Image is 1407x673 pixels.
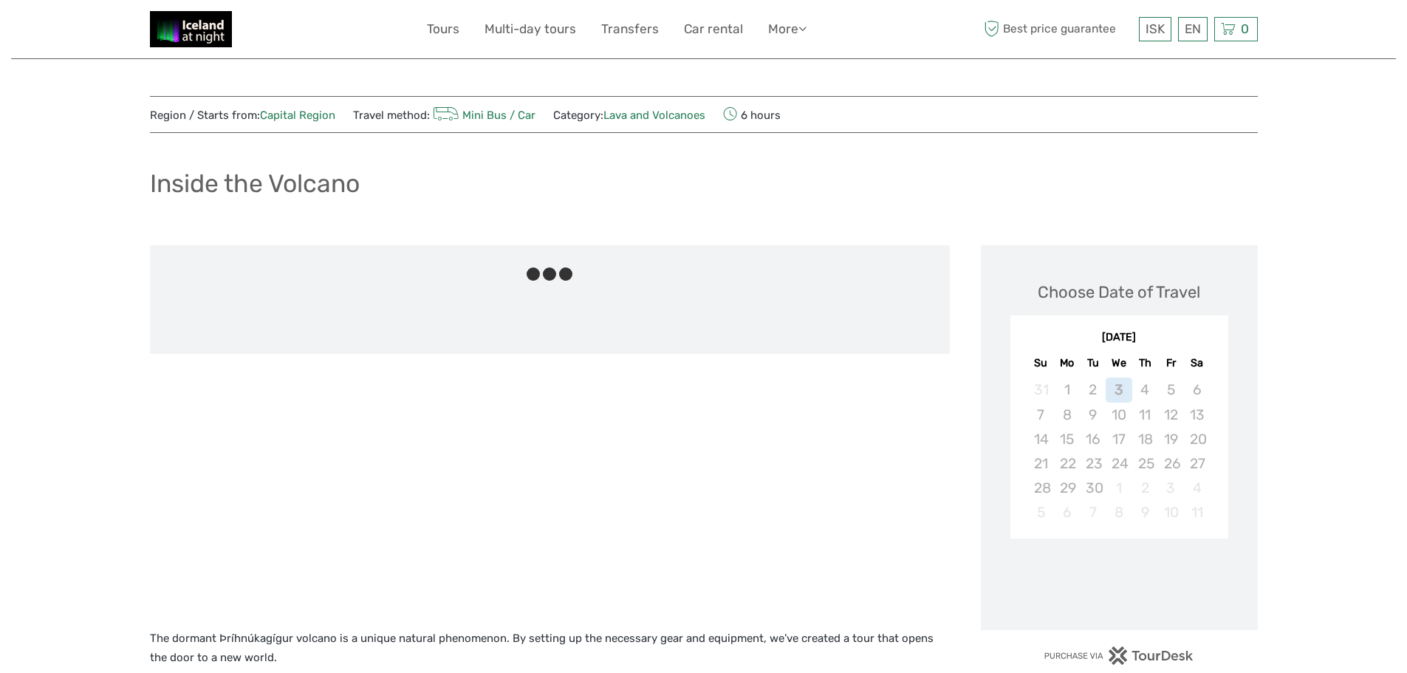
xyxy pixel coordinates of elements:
div: Not available Sunday, September 28th, 2025 [1028,476,1054,500]
div: Not available Thursday, September 11th, 2025 [1132,403,1158,427]
div: Su [1028,353,1054,373]
div: Choose Date of Travel [1038,281,1200,304]
div: Not available Friday, September 19th, 2025 [1158,427,1184,451]
div: Not available Monday, September 29th, 2025 [1054,476,1080,500]
div: Not available Wednesday, October 1st, 2025 [1106,476,1132,500]
div: EN [1178,17,1208,41]
div: Not available Wednesday, September 24th, 2025 [1106,451,1132,476]
div: Not available Saturday, September 13th, 2025 [1184,403,1210,427]
div: Not available Sunday, September 7th, 2025 [1028,403,1054,427]
div: Sa [1184,353,1210,373]
div: Not available Monday, September 22nd, 2025 [1054,451,1080,476]
span: 6 hours [723,104,781,125]
div: Not available Sunday, August 31st, 2025 [1028,378,1054,402]
div: Th [1132,353,1158,373]
div: Not available Friday, September 5th, 2025 [1158,378,1184,402]
div: Not available Sunday, October 5th, 2025 [1028,500,1054,525]
div: We [1106,353,1132,373]
div: Not available Monday, September 15th, 2025 [1054,427,1080,451]
p: The dormant Þríhnúkagígur volcano is a unique natural phenomenon. By setting up the necessary gea... [150,629,950,667]
div: Tu [1080,353,1106,373]
a: Mini Bus / Car [430,109,536,122]
div: Not available Sunday, September 14th, 2025 [1028,427,1054,451]
div: Not available Sunday, September 21st, 2025 [1028,451,1054,476]
div: Not available Saturday, October 11th, 2025 [1184,500,1210,525]
div: Not available Tuesday, September 16th, 2025 [1080,427,1106,451]
div: Not available Tuesday, September 23rd, 2025 [1080,451,1106,476]
div: Not available Wednesday, October 8th, 2025 [1106,500,1132,525]
span: 0 [1239,21,1251,36]
div: Not available Wednesday, September 3rd, 2025 [1106,378,1132,402]
div: Not available Thursday, September 25th, 2025 [1132,451,1158,476]
div: Fr [1158,353,1184,373]
span: Category: [553,108,705,123]
a: Car rental [684,18,743,40]
div: Loading... [1115,577,1124,587]
div: Not available Thursday, October 2nd, 2025 [1132,476,1158,500]
a: Capital Region [260,109,335,122]
a: Lava and Volcanoes [603,109,705,122]
div: Not available Friday, October 10th, 2025 [1158,500,1184,525]
div: Not available Wednesday, September 17th, 2025 [1106,427,1132,451]
div: Not available Thursday, September 4th, 2025 [1132,378,1158,402]
a: More [768,18,807,40]
div: Not available Tuesday, September 30th, 2025 [1080,476,1106,500]
div: Not available Friday, September 26th, 2025 [1158,451,1184,476]
div: Not available Saturday, September 6th, 2025 [1184,378,1210,402]
div: Not available Friday, October 3rd, 2025 [1158,476,1184,500]
h1: Inside the Volcano [150,168,360,199]
span: Best price guarantee [981,17,1135,41]
div: Not available Saturday, September 20th, 2025 [1184,427,1210,451]
a: Multi-day tours [485,18,576,40]
div: Not available Tuesday, September 2nd, 2025 [1080,378,1106,402]
div: Not available Saturday, October 4th, 2025 [1184,476,1210,500]
a: Tours [427,18,459,40]
a: Transfers [601,18,659,40]
div: Not available Monday, September 1st, 2025 [1054,378,1080,402]
span: Travel method: [353,104,536,125]
div: Not available Monday, October 6th, 2025 [1054,500,1080,525]
span: Region / Starts from: [150,108,335,123]
div: Not available Thursday, October 9th, 2025 [1132,500,1158,525]
img: 2375-0893e409-a1bb-4841-adb0-b7e32975a913_logo_small.jpg [150,11,232,47]
div: [DATE] [1010,330,1228,346]
div: Mo [1054,353,1080,373]
img: PurchaseViaTourDesk.png [1044,646,1194,665]
div: Not available Tuesday, September 9th, 2025 [1080,403,1106,427]
div: Not available Wednesday, September 10th, 2025 [1106,403,1132,427]
span: ISK [1146,21,1165,36]
div: Not available Saturday, September 27th, 2025 [1184,451,1210,476]
div: Not available Monday, September 8th, 2025 [1054,403,1080,427]
div: month 2025-09 [1015,378,1223,525]
div: Not available Tuesday, October 7th, 2025 [1080,500,1106,525]
div: Not available Friday, September 12th, 2025 [1158,403,1184,427]
div: Not available Thursday, September 18th, 2025 [1132,427,1158,451]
